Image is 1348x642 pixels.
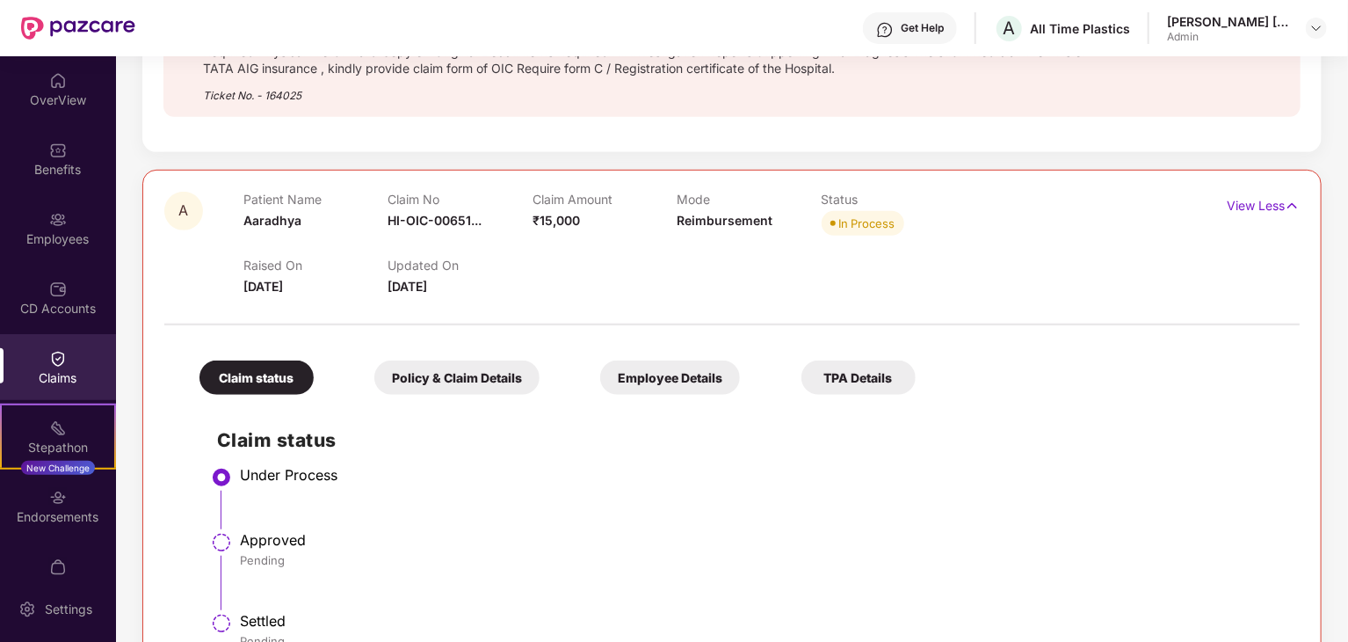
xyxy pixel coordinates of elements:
p: Patient Name [243,192,388,207]
img: svg+xml;base64,PHN2ZyBpZD0iQ0RfQWNjb3VudHMiIGRhdGEtbmFtZT0iQ0QgQWNjb3VudHMiIHhtbG5zPSJodHRwOi8vd3... [49,281,67,298]
span: Aaradhya [243,213,301,228]
span: [DATE] [243,279,283,294]
img: svg+xml;base64,PHN2ZyBpZD0iU3RlcC1BY3RpdmUtMzJ4MzIiIHhtbG5zPSJodHRwOi8vd3d3LnczLm9yZy8yMDAwL3N2Zy... [211,467,232,488]
div: Approved [240,531,1282,549]
span: [DATE] [388,279,427,294]
div: Stepathon [2,439,114,456]
img: New Pazcare Logo [21,17,135,40]
p: Updated On [388,258,532,273]
span: ₹15,000 [533,213,580,228]
div: Required Physical File Or Hard Copy of Original Doccuments Required All Investigation Reports Sup... [203,40,1102,77]
div: All Time Plastics [1030,20,1130,37]
img: svg+xml;base64,PHN2ZyB4bWxucz0iaHR0cDovL3d3dy53My5vcmcvMjAwMC9zdmciIHdpZHRoPSIxNyIgaGVpZ2h0PSIxNy... [1285,196,1300,215]
div: Under Process [240,466,1282,484]
p: Claim No [388,192,532,207]
h2: Claim status [217,426,1282,455]
img: svg+xml;base64,PHN2ZyBpZD0iRW5kb3JzZW1lbnRzIiB4bWxucz0iaHR0cDovL3d3dy53My5vcmcvMjAwMC9zdmciIHdpZH... [49,489,67,507]
div: Pending [240,552,1282,568]
p: Raised On [243,258,388,273]
div: Policy & Claim Details [374,361,540,395]
div: In Process [839,215,895,232]
p: Claim Amount [533,192,677,207]
p: Mode [677,192,821,207]
div: TPA Details [801,361,916,395]
img: svg+xml;base64,PHN2ZyBpZD0iRW1wbG95ZWVzIiB4bWxucz0iaHR0cDovL3d3dy53My5vcmcvMjAwMC9zdmciIHdpZHRoPS... [49,211,67,229]
img: svg+xml;base64,PHN2ZyBpZD0iU3RlcC1QZW5kaW5nLTMyeDMyIiB4bWxucz0iaHR0cDovL3d3dy53My5vcmcvMjAwMC9zdm... [211,532,232,553]
p: Status [822,192,966,207]
div: Settled [240,612,1282,630]
div: Ticket No. - 164025 [203,77,1102,104]
img: svg+xml;base64,PHN2ZyBpZD0iRHJvcGRvd24tMzJ4MzIiIHhtbG5zPSJodHRwOi8vd3d3LnczLm9yZy8yMDAwL3N2ZyIgd2... [1309,21,1323,35]
div: [PERSON_NAME] [PERSON_NAME] [1167,13,1290,30]
span: A [179,203,189,218]
img: svg+xml;base64,PHN2ZyBpZD0iU2V0dGluZy0yMHgyMCIgeG1sbnM9Imh0dHA6Ly93d3cudzMub3JnLzIwMDAvc3ZnIiB3aW... [18,601,36,618]
img: svg+xml;base64,PHN2ZyBpZD0iTXlfT3JkZXJzIiBkYXRhLW5hbWU9Ik15IE9yZGVycyIgeG1sbnM9Imh0dHA6Ly93d3cudz... [49,558,67,576]
div: Employee Details [600,361,740,395]
img: svg+xml;base64,PHN2ZyBpZD0iU3RlcC1QZW5kaW5nLTMyeDMyIiB4bWxucz0iaHR0cDovL3d3dy53My5vcmcvMjAwMC9zdm... [211,613,232,634]
img: svg+xml;base64,PHN2ZyBpZD0iSGVscC0zMngzMiIgeG1sbnM9Imh0dHA6Ly93d3cudzMub3JnLzIwMDAvc3ZnIiB3aWR0aD... [876,21,894,39]
div: Settings [40,601,98,618]
span: Reimbursement [677,213,772,228]
p: View Less [1227,192,1300,215]
span: A [1004,18,1016,39]
img: svg+xml;base64,PHN2ZyBpZD0iQ2xhaW0iIHhtbG5zPSJodHRwOi8vd3d3LnczLm9yZy8yMDAwL3N2ZyIgd2lkdGg9IjIwIi... [49,350,67,368]
img: svg+xml;base64,PHN2ZyBpZD0iQmVuZWZpdHMiIHhtbG5zPSJodHRwOi8vd3d3LnczLm9yZy8yMDAwL3N2ZyIgd2lkdGg9Ij... [49,142,67,159]
img: svg+xml;base64,PHN2ZyBpZD0iSG9tZSIgeG1sbnM9Imh0dHA6Ly93d3cudzMub3JnLzIwMDAvc3ZnIiB3aWR0aD0iMjAiIG... [49,72,67,90]
img: svg+xml;base64,PHN2ZyB4bWxucz0iaHR0cDovL3d3dy53My5vcmcvMjAwMC9zdmciIHdpZHRoPSIyMSIgaGVpZ2h0PSIyMC... [49,419,67,437]
span: HI-OIC-00651... [388,213,482,228]
div: Admin [1167,30,1290,44]
div: Get Help [901,21,944,35]
div: Claim status [199,361,314,395]
div: New Challenge [21,461,95,475]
